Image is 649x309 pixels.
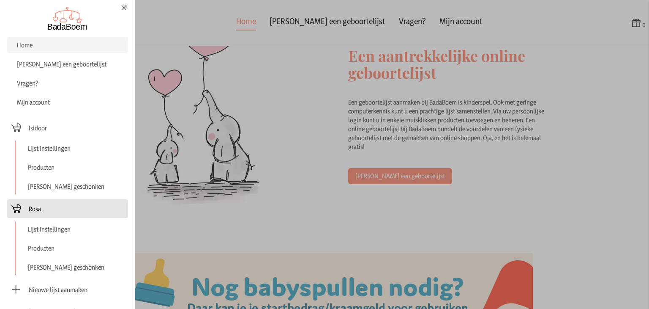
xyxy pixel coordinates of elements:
[29,285,87,294] span: Nieuwe lijst aanmaken
[7,119,128,137] a: Isidoor
[7,56,128,72] a: [PERSON_NAME] een geboortelijst
[7,199,128,218] a: Rosa
[47,7,88,30] img: Badaboem
[25,240,128,256] a: Producten
[29,124,47,132] span: Isidoor
[25,221,128,237] a: Lijst instellingen
[17,60,106,68] span: [PERSON_NAME] een geboortelijst
[25,259,128,275] a: [PERSON_NAME] geschonken
[7,94,128,110] a: Mijn account
[25,141,128,156] a: Lijst instellingen
[17,41,33,49] span: Home
[7,280,128,299] a: Nieuwe lijst aanmaken
[25,179,128,194] a: [PERSON_NAME] geschonken
[7,37,128,53] a: Home
[17,79,38,87] span: Vragen?
[25,160,128,175] a: Producten
[29,204,41,213] span: Rosa
[17,98,50,106] span: Mijn account
[7,75,128,91] a: Vragen?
